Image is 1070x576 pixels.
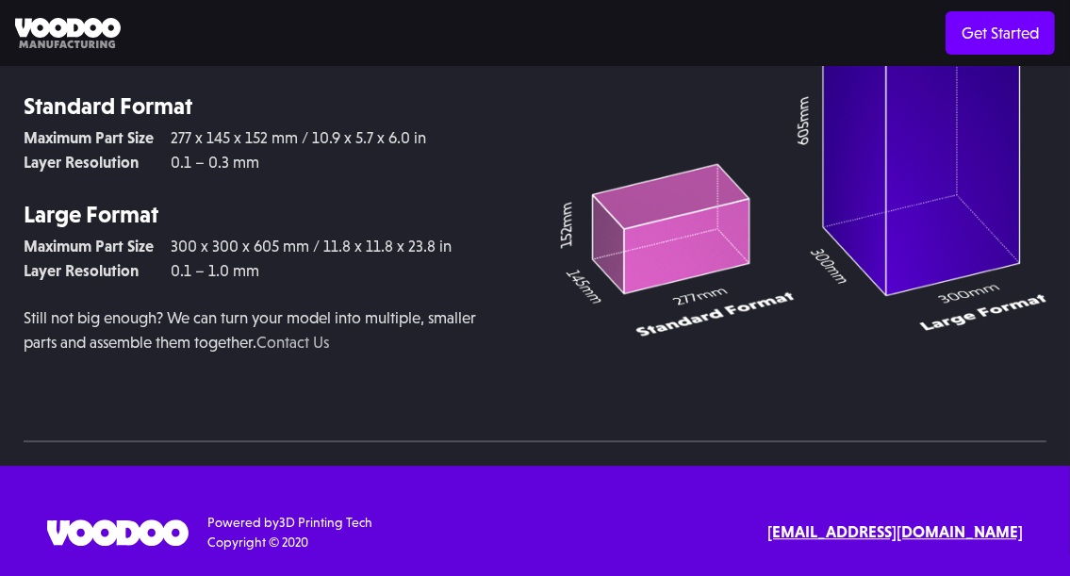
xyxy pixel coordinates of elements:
[24,126,156,151] div: Maximum Part Size
[24,259,156,284] div: Layer Resolution
[279,515,372,530] a: 3D Printing Tech
[207,513,372,552] div: Powered by Copyright © 2020
[767,522,1023,541] strong: [EMAIL_ADDRESS][DOMAIN_NAME]
[24,90,512,123] h3: Standard Format
[15,18,121,49] img: Voodoo Manufacturing logo
[24,235,156,259] div: Maximum Part Size
[256,333,329,352] a: Contact Us
[24,151,156,175] div: Layer Resolution
[946,11,1055,55] a: Get Started
[24,198,512,231] h3: Large Format
[171,151,512,175] div: 0.1 – 0.3 mm
[24,306,512,354] p: Still not big enough? We can turn your model into multiple, smaller parts and assemble them toget...
[171,235,512,259] div: 300 x 300 x 605 mm / 11.8 x 11.8 x 23.8 in
[171,126,512,151] div: 277 x 145 x 152 mm / 10.9 x 5.7 x 6.0 in
[171,259,512,284] div: 0.1 – 1.0 mm
[767,520,1023,545] a: [EMAIL_ADDRESS][DOMAIN_NAME]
